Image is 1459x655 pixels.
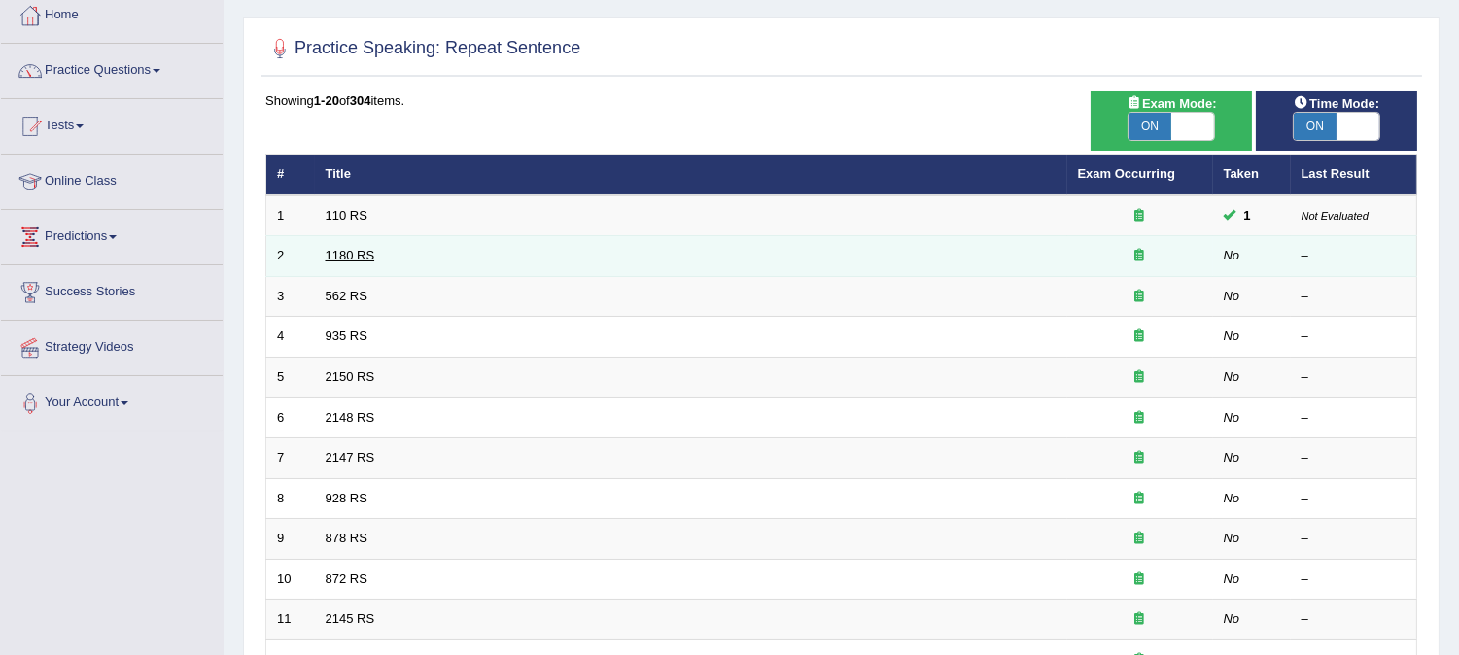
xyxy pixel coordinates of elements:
[326,571,367,586] a: 872 RS
[1,99,223,148] a: Tests
[1224,410,1240,425] em: No
[326,491,367,505] a: 928 RS
[1302,490,1407,508] div: –
[266,438,315,479] td: 7
[326,410,375,425] a: 2148 RS
[1224,531,1240,545] em: No
[1302,368,1407,387] div: –
[266,600,315,640] td: 11
[266,155,315,195] th: #
[1129,113,1171,140] span: ON
[350,93,371,108] b: 304
[266,195,315,236] td: 1
[1,210,223,259] a: Predictions
[1302,288,1407,306] div: –
[326,369,375,384] a: 2150 RS
[1224,369,1240,384] em: No
[1302,570,1407,589] div: –
[1,321,223,369] a: Strategy Videos
[266,276,315,317] td: 3
[1078,409,1202,428] div: Exam occurring question
[1302,247,1407,265] div: –
[326,611,375,626] a: 2145 RS
[1,376,223,425] a: Your Account
[266,478,315,519] td: 8
[1224,450,1240,465] em: No
[1119,93,1224,114] span: Exam Mode:
[1379,113,1422,140] span: OFF
[1078,490,1202,508] div: Exam occurring question
[1302,210,1369,222] small: Not Evaluated
[1078,610,1202,629] div: Exam occurring question
[1091,91,1252,151] div: Show exams occurring in exams
[1078,207,1202,225] div: Exam occurring question
[265,34,580,63] h2: Practice Speaking: Repeat Sentence
[326,248,375,262] a: 1180 RS
[1224,491,1240,505] em: No
[1078,449,1202,467] div: Exam occurring question
[1078,530,1202,548] div: Exam occurring question
[1302,409,1407,428] div: –
[1224,248,1240,262] em: No
[1224,611,1240,626] em: No
[1078,166,1175,181] a: Exam Occurring
[1214,113,1257,140] span: OFF
[1,155,223,203] a: Online Class
[1302,449,1407,467] div: –
[1078,368,1202,387] div: Exam occurring question
[326,208,367,223] a: 110 RS
[1302,610,1407,629] div: –
[1078,247,1202,265] div: Exam occurring question
[1224,328,1240,343] em: No
[266,397,315,438] td: 6
[1286,93,1387,114] span: Time Mode:
[266,559,315,600] td: 10
[1078,570,1202,589] div: Exam occurring question
[1213,155,1291,195] th: Taken
[1224,571,1240,586] em: No
[326,289,367,303] a: 562 RS
[1302,530,1407,548] div: –
[326,328,367,343] a: 935 RS
[315,155,1067,195] th: Title
[1,265,223,314] a: Success Stories
[266,236,315,277] td: 2
[326,450,375,465] a: 2147 RS
[1291,155,1417,195] th: Last Result
[314,93,339,108] b: 1-20
[326,531,367,545] a: 878 RS
[1236,205,1259,225] span: You can still take this question
[1224,289,1240,303] em: No
[1078,288,1202,306] div: Exam occurring question
[1078,327,1202,346] div: Exam occurring question
[266,358,315,398] td: 5
[265,91,1417,110] div: Showing of items.
[1,44,223,92] a: Practice Questions
[266,519,315,560] td: 9
[266,317,315,358] td: 4
[1294,113,1337,140] span: ON
[1302,327,1407,346] div: –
